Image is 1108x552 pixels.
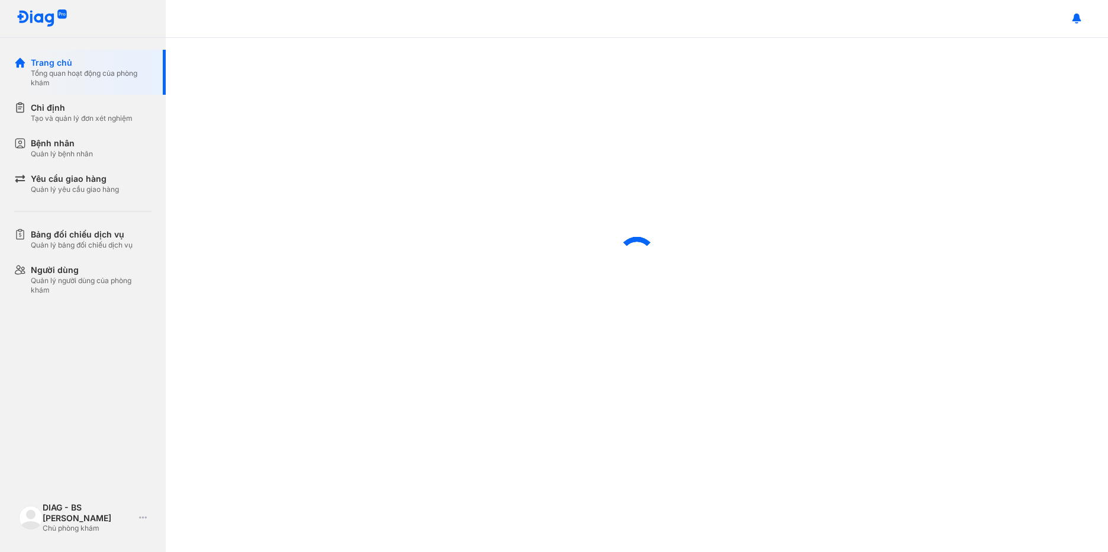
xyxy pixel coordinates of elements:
img: logo [17,9,67,28]
div: Tạo và quản lý đơn xét nghiệm [31,114,133,123]
div: DIAG - BS [PERSON_NAME] [43,502,134,524]
div: Quản lý yêu cầu giao hàng [31,185,119,194]
div: Bảng đối chiếu dịch vụ [31,229,133,240]
div: Yêu cầu giao hàng [31,173,119,185]
div: Chủ phòng khám [43,524,134,533]
div: Chỉ định [31,102,133,114]
div: Trang chủ [31,57,152,69]
div: Quản lý bệnh nhân [31,149,93,159]
div: Quản lý bảng đối chiếu dịch vụ [31,240,133,250]
div: Quản lý người dùng của phòng khám [31,276,152,295]
img: logo [19,506,43,529]
div: Bệnh nhân [31,137,93,149]
div: Người dùng [31,264,152,276]
div: Tổng quan hoạt động của phòng khám [31,69,152,88]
